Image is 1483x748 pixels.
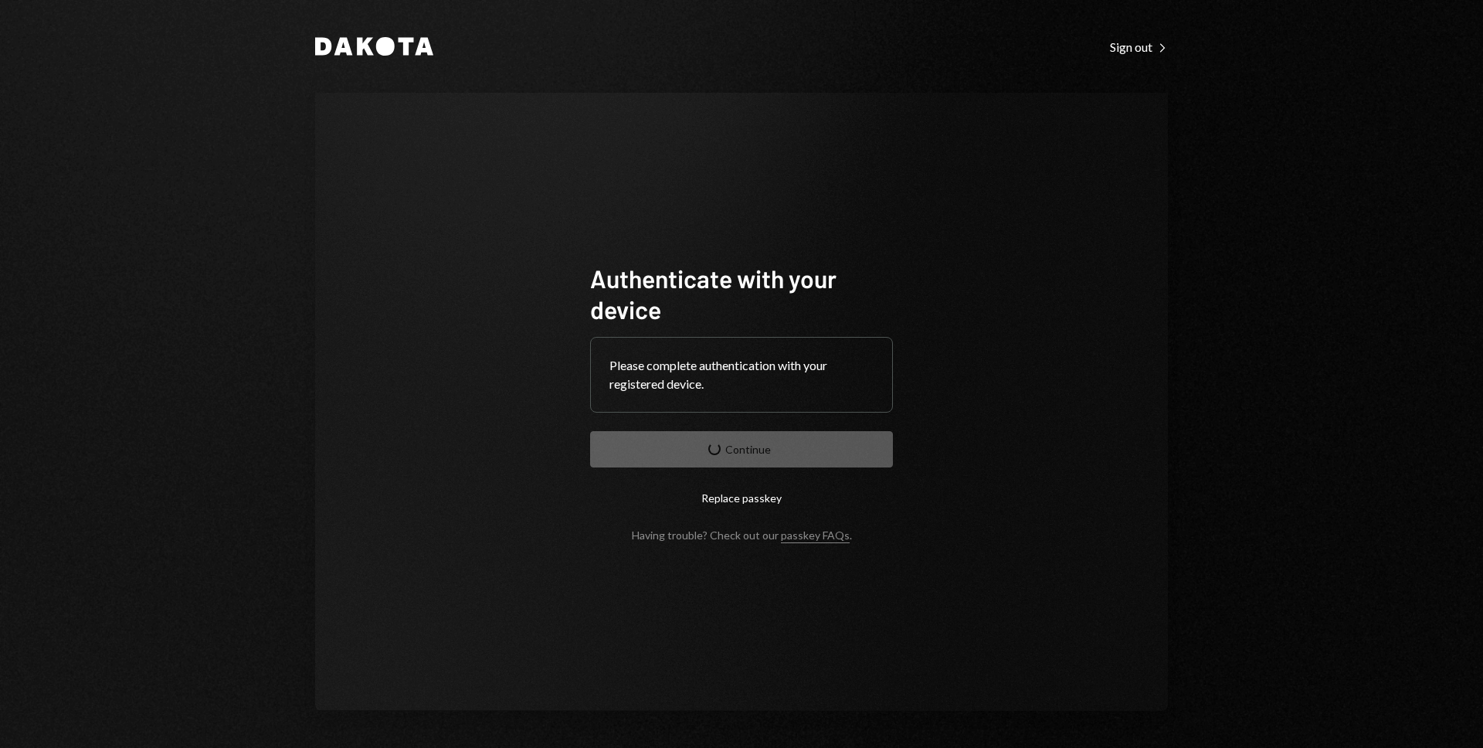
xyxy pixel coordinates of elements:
[781,529,850,543] a: passkey FAQs
[590,480,893,516] button: Replace passkey
[590,263,893,325] h1: Authenticate with your device
[609,356,874,393] div: Please complete authentication with your registered device.
[632,529,852,542] div: Having trouble? Check out our .
[1110,38,1168,55] a: Sign out
[1110,39,1168,55] div: Sign out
